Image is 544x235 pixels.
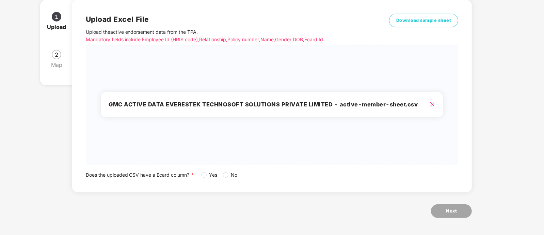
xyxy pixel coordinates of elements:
[109,100,435,109] h3: GMC ACTIVE DATA EVERESTEK TECHNOSOFT SOLUTIONS PRIVATE LIMITED - active-member-sheet.csv
[207,171,220,179] span: Yes
[55,52,58,57] span: 2
[430,102,435,107] span: close
[389,14,459,27] button: Download sample sheet
[55,14,58,19] span: 1
[86,171,459,179] div: Does the uploaded CSV have a Ecard column?
[86,14,365,25] h2: Upload Excel File
[396,17,451,24] span: Download sample sheet
[86,28,365,43] p: Upload the active endorsement data from the TPA .
[86,45,458,164] span: GMC ACTIVE DATA EVERESTEK TECHNOSOFT SOLUTIONS PRIVATE LIMITED - active-member-sheet.csv close
[228,171,240,179] span: No
[51,59,68,70] div: Map
[86,36,365,43] p: Mandatory fields include Employee Id (HRIS code), Relationship, Policy number, Name, Gender, DOB,...
[47,21,71,32] div: Upload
